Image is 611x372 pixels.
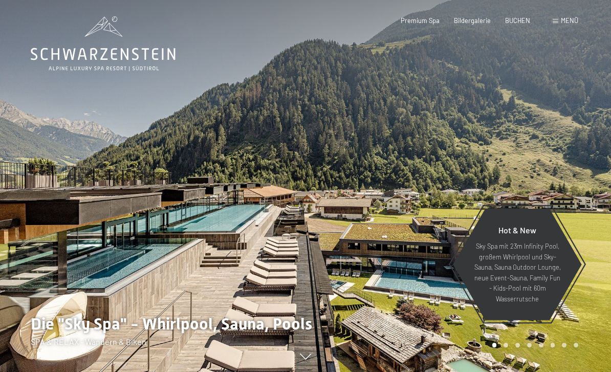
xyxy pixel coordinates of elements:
div: Carousel Pagination [489,343,578,347]
div: Carousel Page 6 [551,343,555,347]
div: Carousel Page 4 [527,343,532,347]
span: Menü [561,16,578,25]
a: BUCHEN [505,16,530,25]
div: Carousel Page 1 (Current Slide) [492,343,497,347]
div: Carousel Page 5 [539,343,543,347]
a: Bildergalerie [454,16,491,25]
a: Premium Spa [401,16,440,25]
div: Carousel Page 2 [504,343,508,347]
div: Carousel Page 7 [562,343,566,347]
a: Hot & New Sky Spa mit 23m Infinity Pool, großem Whirlpool und Sky-Sauna, Sauna Outdoor Lounge, ne... [452,208,582,321]
div: Carousel Page 8 [574,343,578,347]
span: Hot & New [498,225,536,235]
p: Sky Spa mit 23m Infinity Pool, großem Whirlpool und Sky-Sauna, Sauna Outdoor Lounge, neue Event-S... [473,241,562,304]
div: Carousel Page 3 [515,343,520,347]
